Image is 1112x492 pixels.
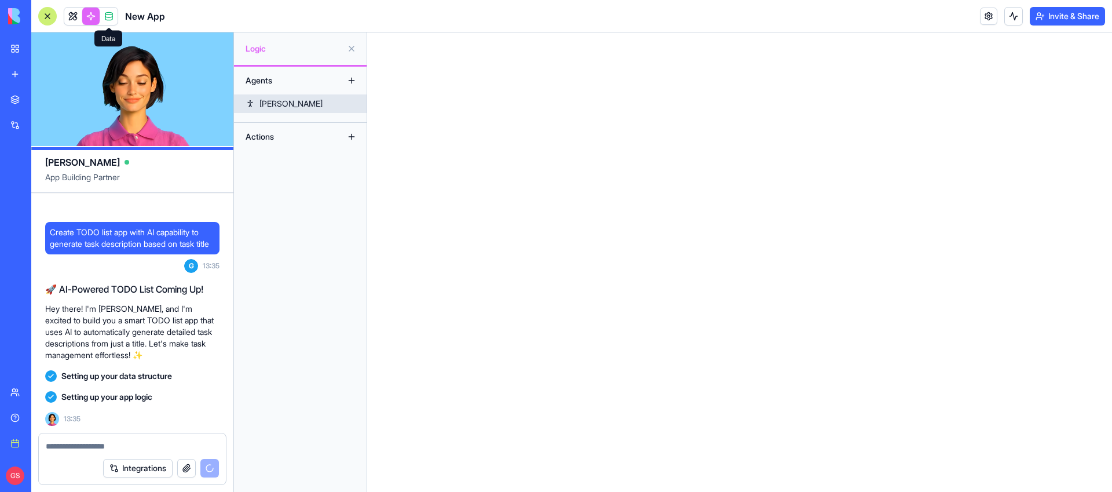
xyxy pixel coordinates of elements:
[64,414,81,424] span: 13:35
[125,9,165,23] h1: New App
[240,127,332,146] div: Actions
[234,94,367,113] a: [PERSON_NAME]
[6,467,24,485] span: GS
[246,43,342,54] span: Logic
[94,31,122,47] div: Data
[50,227,215,250] span: Create TODO list app with AI capability to generate task description based on task title
[1030,7,1105,25] button: Invite & Share
[45,303,220,361] p: Hey there! I'm [PERSON_NAME], and I'm excited to build you a smart TODO list app that uses AI to ...
[103,459,173,478] button: Integrations
[45,172,220,192] span: App Building Partner
[61,370,172,382] span: Setting up your data structure
[240,71,332,90] div: Agents
[203,261,220,271] span: 13:35
[8,8,80,24] img: logo
[45,282,220,296] h2: 🚀 AI-Powered TODO List Coming Up!
[61,391,152,403] span: Setting up your app logic
[259,98,323,110] div: [PERSON_NAME]
[45,155,120,169] span: [PERSON_NAME]
[45,412,59,426] img: Ella_00000_wcx2te.png
[184,259,198,273] span: G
